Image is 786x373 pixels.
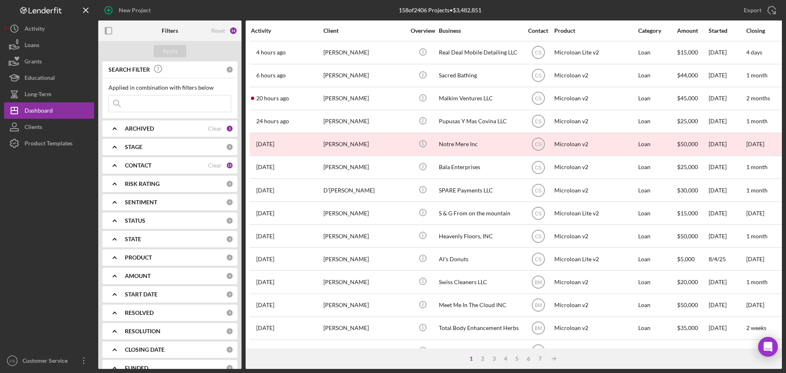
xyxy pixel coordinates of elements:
[709,27,745,34] div: Started
[488,355,500,362] div: 3
[746,255,764,262] time: [DATE]
[4,53,94,70] button: Grants
[125,328,160,335] b: RESOLUTION
[25,119,42,137] div: Clients
[554,248,636,270] div: Microloan Lite v2
[554,133,636,155] div: Microloan v2
[323,179,405,201] div: D'[PERSON_NAME]
[554,65,636,86] div: Microloan v2
[256,118,289,124] time: 2025-08-12 22:32
[638,88,676,109] div: Loan
[4,102,94,119] a: Dashboard
[554,317,636,339] div: Microloan v2
[439,248,521,270] div: Al's Donuts
[709,294,745,316] div: [DATE]
[746,72,768,79] time: 1 month
[746,278,768,285] time: 1 month
[25,70,55,88] div: Educational
[709,248,745,270] div: 8/4/25
[323,202,405,224] div: [PERSON_NAME]
[709,156,745,178] div: [DATE]
[746,347,768,354] time: 1 month
[256,233,274,240] time: 2025-08-09 22:02
[709,225,745,247] div: [DATE]
[226,328,233,335] div: 0
[25,135,72,154] div: Product Templates
[20,353,74,371] div: Customer Service
[323,65,405,86] div: [PERSON_NAME]
[709,88,745,109] div: [DATE]
[4,20,94,37] a: Activity
[638,202,676,224] div: Loan
[256,210,274,217] time: 2025-08-11 19:38
[125,181,160,187] b: RISK RATING
[154,45,186,57] button: Apply
[256,72,286,79] time: 2025-08-13 16:20
[226,235,233,243] div: 0
[256,164,274,170] time: 2025-08-12 17:39
[534,355,546,362] div: 7
[226,180,233,188] div: 0
[256,348,274,354] time: 2025-08-06 00:10
[677,225,708,247] div: $50,000
[108,66,150,73] b: SEARCH FILTER
[746,233,768,240] time: 1 month
[677,317,708,339] div: $35,000
[208,125,222,132] div: Clear
[744,2,761,18] div: Export
[535,119,542,124] text: CS
[535,210,542,216] text: CS
[323,271,405,293] div: [PERSON_NAME]
[638,179,676,201] div: Loan
[4,353,94,369] button: CSCustomer Service
[554,27,636,34] div: Product
[535,165,542,170] text: CS
[511,355,523,362] div: 5
[554,156,636,178] div: Microloan v2
[746,95,770,102] time: 2 months
[125,217,145,224] b: STATUS
[535,142,542,147] text: CS
[4,135,94,151] a: Product Templates
[677,294,708,316] div: $50,000
[251,27,323,34] div: Activity
[554,202,636,224] div: Microloan Lite v2
[554,42,636,63] div: Microloan Lite v2
[677,27,708,34] div: Amount
[211,27,225,34] div: Reset
[677,202,708,224] div: $15,000
[758,337,778,357] div: Open Intercom Messenger
[125,346,165,353] b: CLOSING DATE
[709,65,745,86] div: [DATE]
[638,42,676,63] div: Loan
[323,340,405,362] div: [PERSON_NAME]
[9,359,15,363] text: CS
[125,162,151,169] b: CONTACT
[439,133,521,155] div: Notre Mere Inc
[25,102,53,121] div: Dashboard
[323,156,405,178] div: [PERSON_NAME]
[226,199,233,206] div: 0
[709,271,745,293] div: [DATE]
[554,225,636,247] div: Microloan v2
[439,317,521,339] div: Total Body Enhancement Herbs
[746,324,766,331] time: 2 weeks
[677,271,708,293] div: $20,000
[323,317,405,339] div: [PERSON_NAME]
[638,340,676,362] div: Loan
[746,210,764,217] time: [DATE]
[439,202,521,224] div: S & G From on the mountain
[535,188,542,193] text: CS
[465,355,477,362] div: 1
[709,42,745,63] div: [DATE]
[554,271,636,293] div: Microloan v2
[226,217,233,224] div: 0
[638,156,676,178] div: Loan
[4,37,94,53] button: Loans
[4,119,94,135] button: Clients
[229,27,237,35] div: 16
[323,248,405,270] div: [PERSON_NAME]
[125,273,151,279] b: AMOUNT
